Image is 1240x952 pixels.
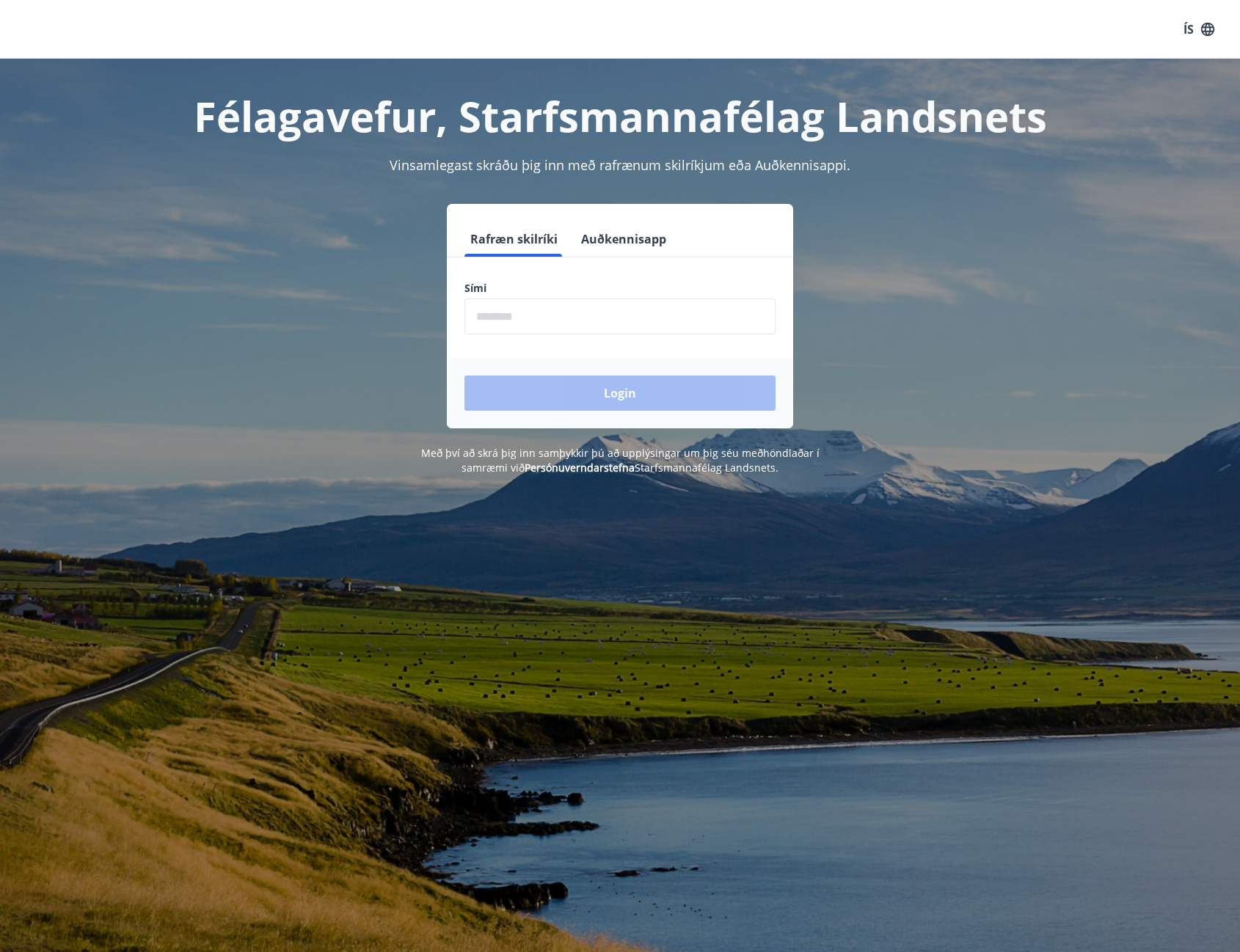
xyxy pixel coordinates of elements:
a: Persónuverndarstefna [525,461,635,475]
label: Sími [464,281,776,296]
button: Rafræn skilríki [464,221,564,257]
h1: Félagavefur, Starfsmannafélag Landsnets [109,88,1131,144]
span: Vinsamlegast skráðu þig inn með rafrænum skilríkjum eða Auðkennisappi. [390,156,850,174]
button: ÍS [1175,16,1222,43]
button: Auðkennisapp [575,221,672,257]
span: Með því að skrá þig inn samþykkir þú að upplýsingar um þig séu meðhöndlaðar í samræmi við Starfsm... [421,446,820,475]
